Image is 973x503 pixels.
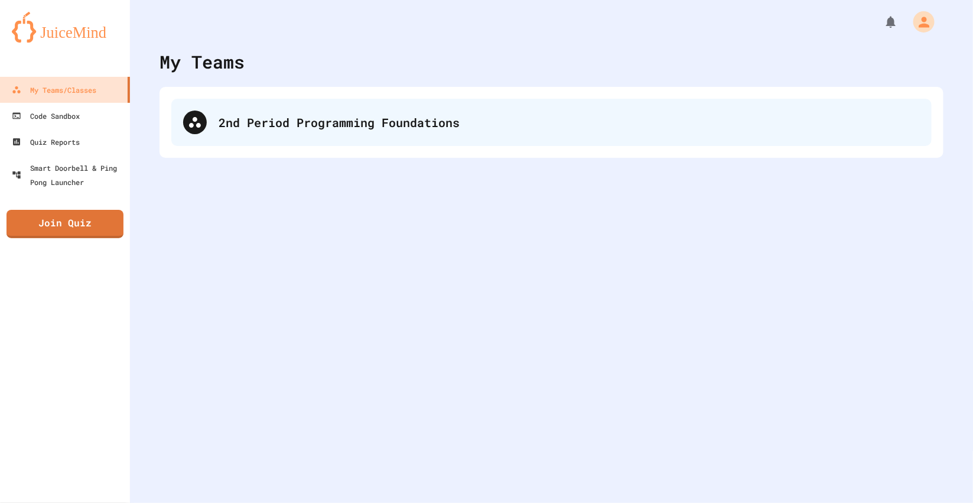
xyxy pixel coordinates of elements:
div: My Notifications [862,12,901,32]
div: My Teams/Classes [12,83,96,97]
div: My Teams [160,48,245,75]
div: My Account [901,8,938,35]
div: 2nd Period Programming Foundations [171,99,932,146]
div: Code Sandbox [12,109,80,123]
img: logo-orange.svg [12,12,118,43]
div: Quiz Reports [12,135,80,149]
div: Smart Doorbell & Ping Pong Launcher [12,161,125,189]
a: Join Quiz [6,210,123,238]
div: 2nd Period Programming Foundations [219,113,920,131]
